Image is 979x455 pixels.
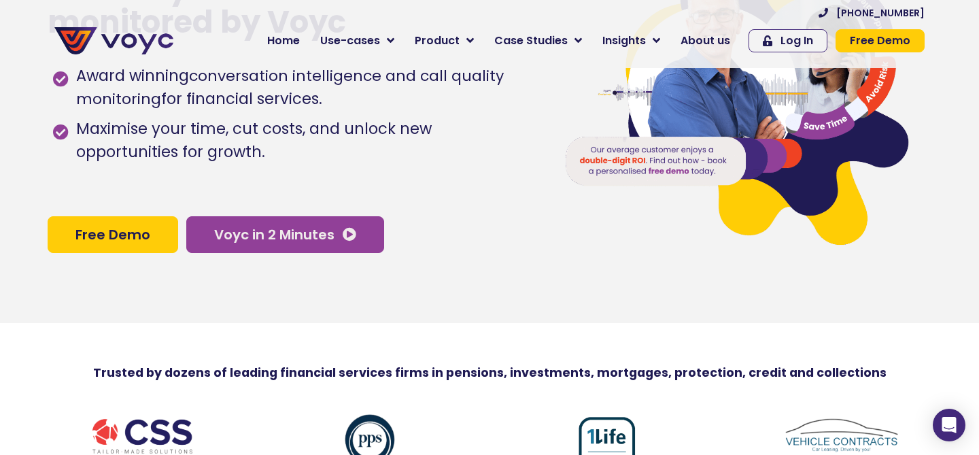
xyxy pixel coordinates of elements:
span: [PHONE_NUMBER] [836,8,925,18]
span: About us [681,33,730,49]
span: Phone [180,54,214,70]
a: [PHONE_NUMBER] [819,8,925,18]
span: Product [415,33,460,49]
a: Insights [592,27,670,54]
a: Free Demo [836,29,925,52]
img: voyc-full-logo [54,27,173,54]
a: Product [405,27,484,54]
span: Log In [780,35,813,46]
a: Privacy Policy [280,283,344,297]
span: Insights [602,33,646,49]
span: Job title [180,110,226,126]
span: Home [267,33,300,49]
div: Open Intercom Messenger [933,409,965,441]
a: Use-cases [310,27,405,54]
span: Voyc in 2 Minutes [214,228,334,241]
a: Voyc in 2 Minutes [186,216,384,253]
span: Free Demo [75,228,150,241]
a: Home [257,27,310,54]
span: Free Demo [850,35,910,46]
span: Award winning for financial services. [73,65,537,111]
span: Use-cases [320,33,380,49]
a: Log In [749,29,827,52]
span: Case Studies [494,33,568,49]
a: Free Demo [48,216,178,253]
strong: Trusted by dozens of leading financial services firms in pensions, investments, mortgages, protec... [93,365,887,381]
a: Case Studies [484,27,592,54]
span: Maximise your time, cut costs, and unlock new opportunities for growth. [73,118,537,164]
a: About us [670,27,740,54]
